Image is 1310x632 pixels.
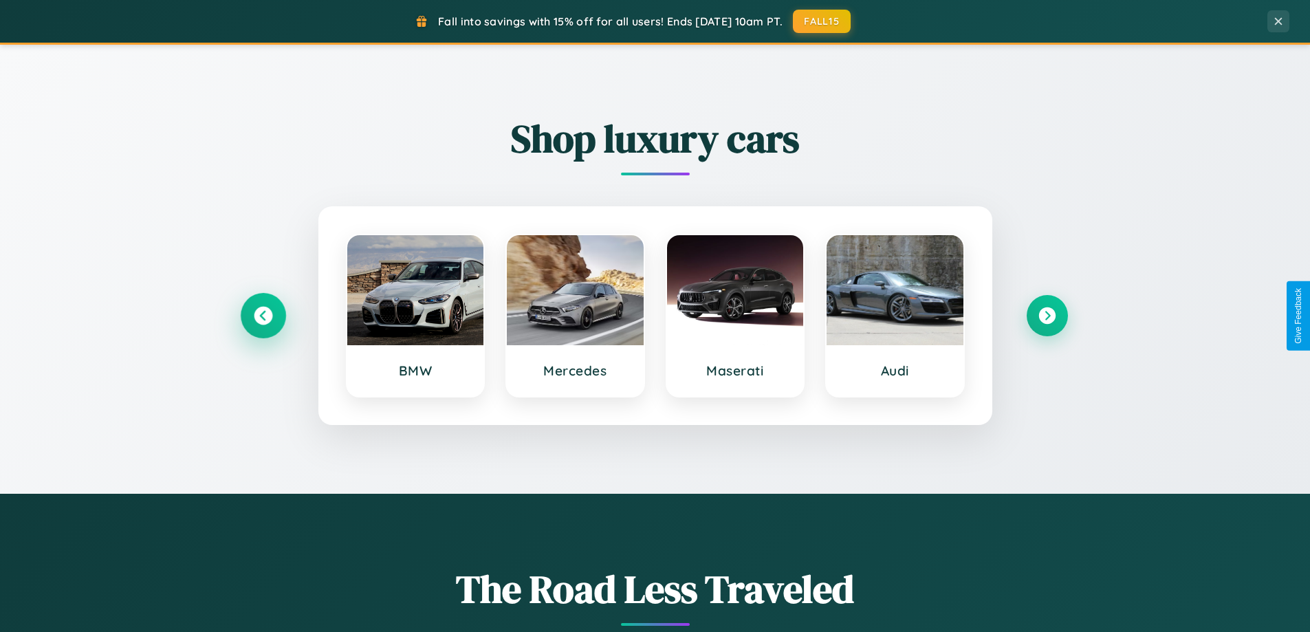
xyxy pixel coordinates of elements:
h3: Maserati [681,362,790,379]
h3: Audi [840,362,950,379]
button: FALL15 [793,10,851,33]
div: Give Feedback [1293,288,1303,344]
h2: Shop luxury cars [243,112,1068,165]
h1: The Road Less Traveled [243,563,1068,615]
h3: BMW [361,362,470,379]
h3: Mercedes [521,362,630,379]
span: Fall into savings with 15% off for all users! Ends [DATE] 10am PT. [438,14,783,28]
